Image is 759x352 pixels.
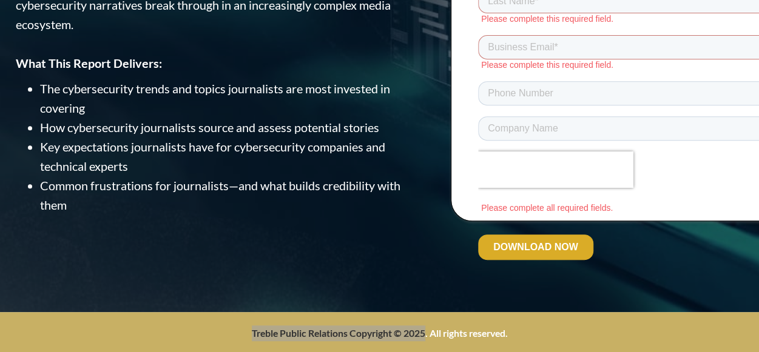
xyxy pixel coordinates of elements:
[252,327,508,339] strong: Treble Public Relations Copyright © 2025. All rights reserved.
[40,178,400,212] span: Common frustrations for journalists—and what builds credibility with them
[40,81,390,115] span: The cybersecurity trends and topics journalists are most invested in covering
[40,120,379,134] span: How cybersecurity journalists source and assess potential stories
[40,139,385,173] span: Key expectations journalists have for cybersecurity companies and technical experts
